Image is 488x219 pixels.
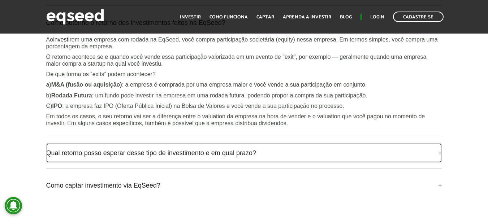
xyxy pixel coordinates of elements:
[46,176,442,195] a: Como captar investimento via EqSeed?
[393,12,444,22] a: Cadastre-se
[51,82,122,88] strong: M&A (fusão ou aquisição)
[340,15,352,19] a: Blog
[210,15,248,19] a: Como funciona
[46,143,442,163] a: Qual retorno posso esperar desse tipo de investimento e em qual prazo?
[180,15,201,19] a: Investir
[46,113,442,127] p: Em todos os casos, o seu retorno vai ser a diferença entre o valuation da empresa na hora de vend...
[370,15,384,19] a: Login
[51,92,92,98] strong: Rodada Futura
[52,103,62,109] strong: IPO
[46,71,442,78] p: De que forma os “exits” podem acontecer?
[46,7,104,26] img: EqSeed
[256,15,274,19] a: Captar
[46,36,442,50] p: Ao em uma empresa com rodada na EqSeed, você compra participação societária (equity) nessa empres...
[53,37,72,43] a: investir
[46,92,442,99] p: b) : um fundo pode investir na empresa em uma rodada futura, podendo propor a compra da sua parti...
[46,53,442,67] p: O retorno acontece se e quando você vende essa participação valorizada em um evento de "exit", po...
[46,81,442,88] p: a) : a empresa é comprada por uma empresa maior e você vende a sua participação em conjunto.
[46,102,442,109] p: C) : a empresa faz IPO (Oferta Pública Inicial) na Bolsa de Valores e você vende a sua participaç...
[283,15,331,19] a: Aprenda a investir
